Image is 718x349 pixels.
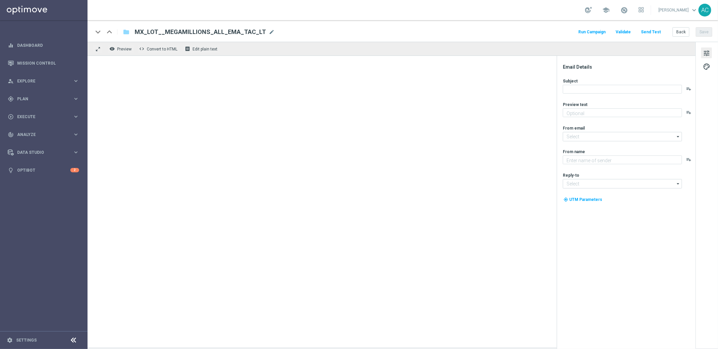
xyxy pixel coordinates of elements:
[563,64,695,70] div: Email Details
[563,196,603,203] button: my_location UTM Parameters
[569,197,602,202] span: UTM Parameters
[8,114,73,120] div: Execute
[563,132,682,141] input: Select
[8,78,73,84] div: Explore
[8,96,73,102] div: Plan
[122,27,130,37] button: folder
[703,62,710,71] span: palette
[8,161,79,179] div: Optibot
[123,28,130,36] i: folder
[577,28,607,37] button: Run Campaign
[8,54,79,72] div: Mission Control
[615,28,632,37] button: Validate
[7,114,79,119] button: play_circle_outline Execute keyboard_arrow_right
[16,338,37,342] a: Settings
[73,78,79,84] i: keyboard_arrow_right
[17,54,79,72] a: Mission Control
[139,46,144,51] span: code
[698,4,711,16] div: AC
[8,78,14,84] i: person_search
[675,132,682,141] i: arrow_drop_down
[7,78,79,84] button: person_search Explore keyboard_arrow_right
[673,27,689,37] button: Back
[73,96,79,102] i: keyboard_arrow_right
[17,150,73,154] span: Data Studio
[703,49,710,58] span: tune
[8,114,14,120] i: play_circle_outline
[7,168,79,173] button: lightbulb Optibot 2
[563,197,568,202] i: my_location
[616,30,631,34] span: Validate
[7,43,79,48] button: equalizer Dashboard
[109,46,115,51] i: remove_red_eye
[686,110,691,115] button: playlist_add
[17,97,73,101] span: Plan
[686,157,691,162] button: playlist_add
[640,28,662,37] button: Send Test
[17,36,79,54] a: Dashboard
[563,102,587,107] label: Preview text
[563,179,682,188] input: Select
[690,6,698,14] span: keyboard_arrow_down
[696,27,712,37] button: Save
[137,44,180,53] button: code Convert to HTML
[7,61,79,66] button: Mission Control
[563,78,578,84] label: Subject
[8,36,79,54] div: Dashboard
[8,42,14,48] i: equalizer
[117,47,132,51] span: Preview
[701,47,712,58] button: tune
[269,29,275,35] span: mode_edit
[563,126,585,131] label: From email
[7,337,13,343] i: settings
[17,161,70,179] a: Optibot
[8,149,73,155] div: Data Studio
[8,96,14,102] i: gps_fixed
[7,96,79,102] button: gps_fixed Plan keyboard_arrow_right
[675,179,682,188] i: arrow_drop_down
[185,46,190,51] i: receipt
[70,168,79,172] div: 2
[7,132,79,137] button: track_changes Analyze keyboard_arrow_right
[108,44,135,53] button: remove_red_eye Preview
[686,86,691,92] button: playlist_add
[147,47,177,51] span: Convert to HTML
[193,47,217,51] span: Edit plain text
[701,61,712,72] button: palette
[73,131,79,138] i: keyboard_arrow_right
[602,6,610,14] span: school
[17,115,73,119] span: Execute
[17,79,73,83] span: Explore
[73,113,79,120] i: keyboard_arrow_right
[658,5,698,15] a: [PERSON_NAME]keyboard_arrow_down
[8,132,73,138] div: Analyze
[8,167,14,173] i: lightbulb
[563,173,579,178] label: Reply-to
[183,44,220,53] button: receipt Edit plain text
[135,28,266,36] span: MX_LOT__MEGAMILLIONS_ALL_EMA_TAC_LT
[563,149,585,154] label: From name
[17,133,73,137] span: Analyze
[8,132,14,138] i: track_changes
[7,150,79,155] button: Data Studio keyboard_arrow_right
[73,149,79,155] i: keyboard_arrow_right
